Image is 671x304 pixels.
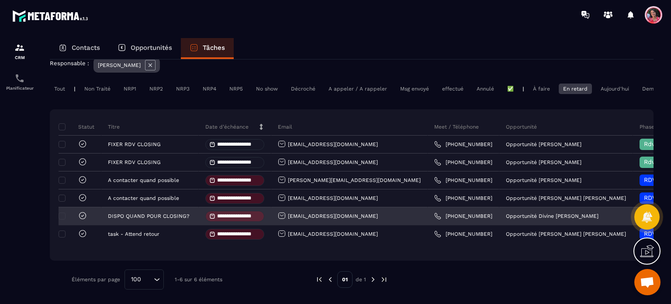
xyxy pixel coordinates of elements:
p: Tâches [203,44,225,52]
p: Titre [108,123,120,130]
p: Date d’échéance [205,123,249,130]
p: 1-6 sur 6 éléments [175,276,222,283]
div: À faire [529,84,554,94]
div: NRP3 [172,84,194,94]
div: Aujourd'hui [596,84,633,94]
div: Non Traité [80,84,115,94]
img: scheduler [14,73,25,84]
p: Opportunité Divine [PERSON_NAME] [506,213,598,219]
p: FIXER RDV CLOSING [108,159,161,165]
div: Décroché [287,84,320,94]
span: 100 [128,275,144,284]
p: Opportunité [PERSON_NAME] [506,177,581,183]
div: NRP5 [225,84,247,94]
a: Opportunités [109,38,181,59]
p: Phase [640,123,654,130]
div: NRP1 [119,84,141,94]
div: Msg envoyé [396,84,433,94]
a: [PHONE_NUMBER] [434,159,492,166]
p: CRM [2,55,37,60]
p: task - Attend retour [108,231,159,237]
img: formation [14,42,25,53]
p: A contacter quand possible [108,177,179,183]
img: next [380,276,388,283]
p: Opportunité [PERSON_NAME] [PERSON_NAME] [506,195,626,201]
div: No show [252,84,282,94]
p: | [522,86,524,92]
div: Tout [50,84,69,94]
p: Email [278,123,292,130]
p: DISPO QUAND POUR CLOSING? [108,213,190,219]
p: Contacts [72,44,100,52]
div: Search for option [125,269,164,290]
p: Opportunité [PERSON_NAME] [506,159,581,165]
p: A contacter quand possible [108,195,179,201]
p: Responsable : [50,60,89,66]
a: [PHONE_NUMBER] [434,177,492,184]
a: [PHONE_NUMBER] [434,195,492,202]
div: Demain [638,84,666,94]
a: Contacts [50,38,109,59]
p: | [74,86,76,92]
div: A appeler / A rappeler [324,84,391,94]
p: FIXER RDV CLOSING [108,141,161,147]
p: de 1 [356,276,366,283]
p: Statut [61,123,94,130]
div: ✅ [503,84,518,94]
div: NRP2 [145,84,167,94]
input: Search for option [144,275,152,284]
div: En retard [559,84,592,94]
p: Opportunité [506,123,537,130]
div: Ouvrir le chat [634,269,661,295]
a: Tâches [181,38,234,59]
a: formationformationCRM [2,36,37,66]
p: Opportunités [131,44,172,52]
p: 01 [337,271,353,288]
img: logo [12,8,91,24]
a: [PHONE_NUMBER] [434,213,492,220]
div: effectué [438,84,468,94]
div: Annulé [472,84,498,94]
p: [PERSON_NAME] [98,62,141,68]
img: prev [326,276,334,283]
p: Opportunité [PERSON_NAME] [PERSON_NAME] [506,231,626,237]
img: next [369,276,377,283]
p: Opportunité [PERSON_NAME] [506,141,581,147]
img: prev [315,276,323,283]
p: Planificateur [2,86,37,91]
a: schedulerschedulerPlanificateur [2,66,37,97]
p: Éléments par page [72,276,120,283]
div: NRP4 [198,84,221,94]
p: Meet / Téléphone [434,123,479,130]
a: [PHONE_NUMBER] [434,141,492,148]
a: [PHONE_NUMBER] [434,231,492,238]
